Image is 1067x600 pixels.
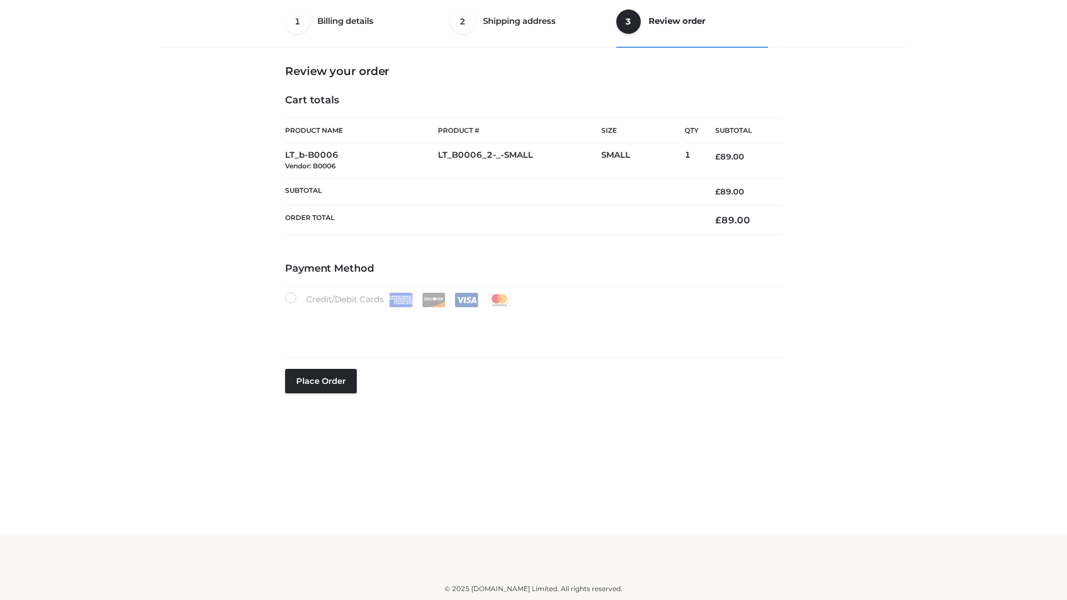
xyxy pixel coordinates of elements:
img: Amex [389,293,413,307]
button: Place order [285,369,357,393]
td: SMALL [601,143,685,178]
label: Credit/Debit Cards [285,292,512,307]
th: Subtotal [285,178,699,205]
img: Discover [422,293,446,307]
iframe: Secure payment input frame [283,305,780,346]
small: Vendor: B0006 [285,162,336,170]
span: £ [715,187,720,197]
th: Product # [438,118,601,143]
span: £ [715,214,721,226]
th: Size [601,118,679,143]
img: Mastercard [487,293,511,307]
td: LT_b-B0006 [285,143,438,178]
h4: Cart totals [285,94,782,107]
div: © 2025 [DOMAIN_NAME] Limited. All rights reserved. [165,583,902,594]
th: Product Name [285,118,438,143]
span: £ [715,152,720,162]
th: Order Total [285,206,699,235]
td: 1 [685,143,699,178]
h4: Payment Method [285,263,782,275]
bdi: 89.00 [715,152,744,162]
bdi: 89.00 [715,187,744,197]
bdi: 89.00 [715,214,750,226]
h3: Review your order [285,64,782,78]
img: Visa [455,293,478,307]
th: Qty [685,118,699,143]
td: LT_B0006_2-_-SMALL [438,143,601,178]
th: Subtotal [699,118,782,143]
